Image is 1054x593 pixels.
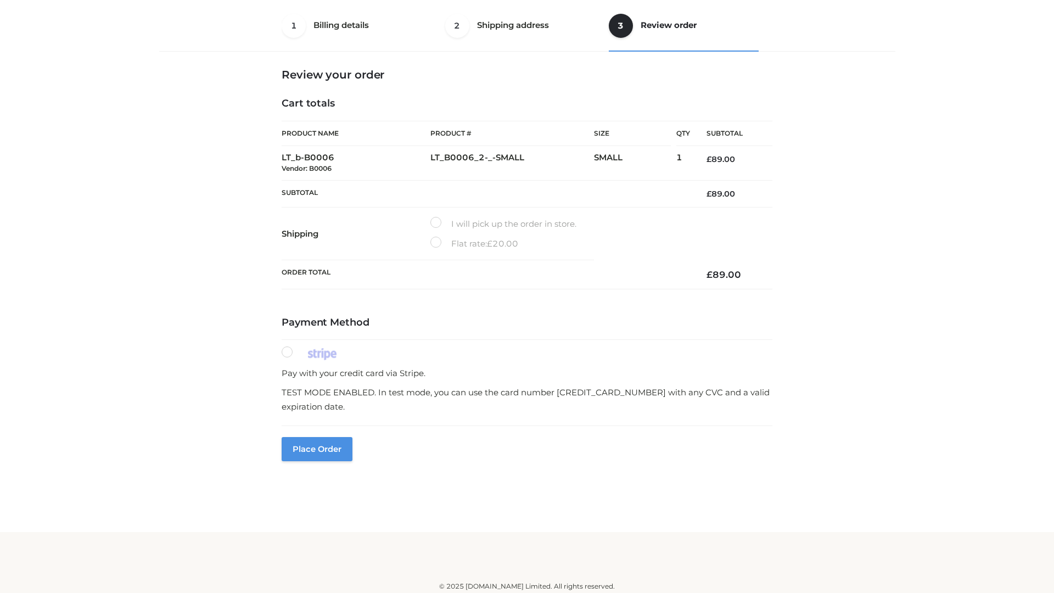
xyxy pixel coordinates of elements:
h4: Payment Method [282,317,772,329]
td: LT_b-B0006 [282,146,430,181]
label: I will pick up the order in store. [430,217,576,231]
span: £ [707,269,713,280]
td: 1 [676,146,690,181]
span: £ [707,189,711,199]
bdi: 20.00 [487,238,518,249]
th: Product Name [282,121,430,146]
th: Subtotal [690,121,772,146]
td: SMALL [594,146,676,181]
th: Order Total [282,260,690,289]
th: Qty [676,121,690,146]
h4: Cart totals [282,98,772,110]
td: LT_B0006_2-_-SMALL [430,146,594,181]
span: £ [707,154,711,164]
th: Shipping [282,208,430,260]
p: TEST MODE ENABLED. In test mode, you can use the card number [CREDIT_CARD_NUMBER] with any CVC an... [282,385,772,413]
span: £ [487,238,492,249]
button: Place order [282,437,352,461]
label: Flat rate: [430,237,518,251]
th: Size [594,121,671,146]
bdi: 89.00 [707,269,741,280]
bdi: 89.00 [707,189,735,199]
div: © 2025 [DOMAIN_NAME] Limited. All rights reserved. [163,581,891,592]
h3: Review your order [282,68,772,81]
p: Pay with your credit card via Stripe. [282,366,772,381]
th: Subtotal [282,180,690,207]
small: Vendor: B0006 [282,164,332,172]
th: Product # [430,121,594,146]
bdi: 89.00 [707,154,735,164]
